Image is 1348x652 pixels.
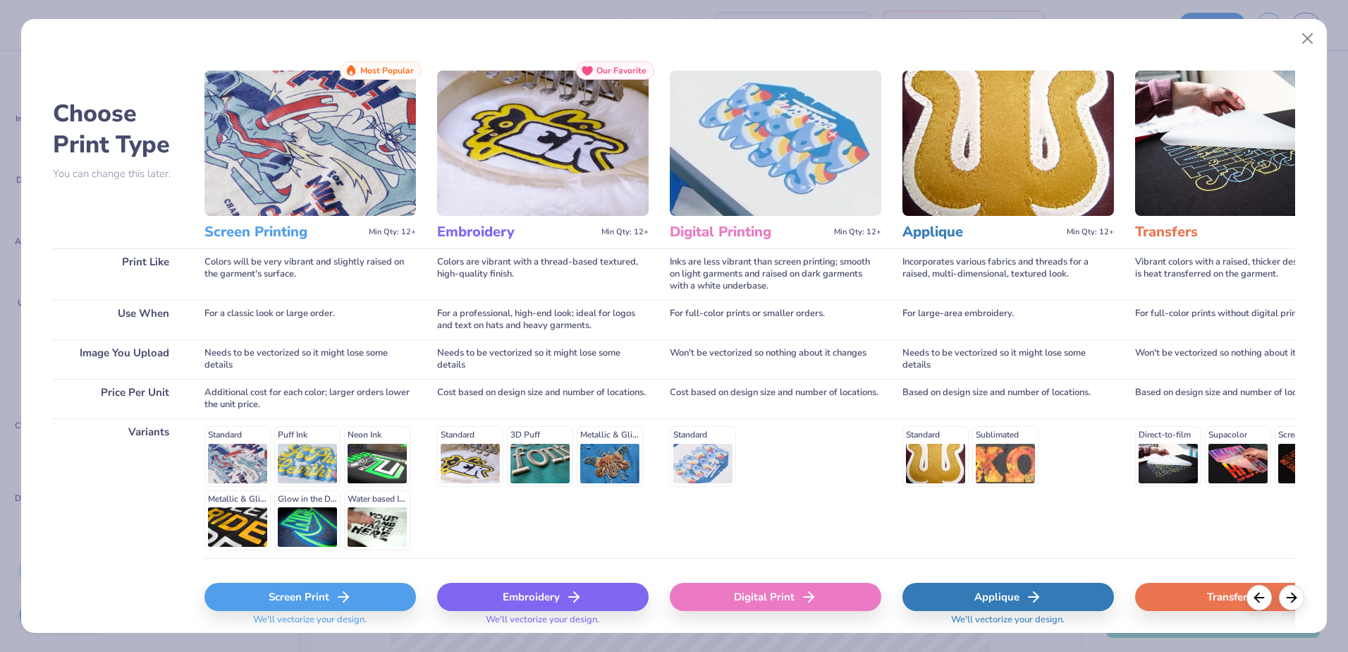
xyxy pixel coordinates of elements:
[834,227,881,237] span: Min Qty: 12+
[437,300,649,339] div: For a professional, high-end look; ideal for logos and text on hats and heavy garments.
[437,583,649,611] div: Embroidery
[1135,71,1347,216] img: Transfers
[902,223,1061,241] h3: Applique
[670,71,881,216] img: Digital Printing
[53,300,183,339] div: Use When
[670,300,881,339] div: For full-color prints or smaller orders.
[902,379,1114,418] div: Based on design size and number of locations.
[1135,223,1294,241] h3: Transfers
[53,418,183,558] div: Variants
[670,379,881,418] div: Cost based on design size and number of locations.
[480,614,605,634] span: We'll vectorize your design.
[204,300,416,339] div: For a classic look or large order.
[1135,583,1347,611] div: Transfers
[945,614,1070,634] span: We'll vectorize your design.
[204,223,363,241] h3: Screen Printing
[204,339,416,379] div: Needs to be vectorized so it might lose some details
[204,248,416,300] div: Colors will be very vibrant and slightly raised on the garment's surface.
[437,339,649,379] div: Needs to be vectorized so it might lose some details
[596,66,647,76] span: Our Favorite
[437,379,649,418] div: Cost based on design size and number of locations.
[902,71,1114,216] img: Applique
[53,379,183,418] div: Price Per Unit
[53,339,183,379] div: Image You Upload
[670,339,881,379] div: Won't be vectorized so nothing about it changes
[369,227,416,237] span: Min Qty: 12+
[902,583,1114,611] div: Applique
[1135,339,1347,379] div: Won't be vectorized so nothing about it changes
[1135,379,1347,418] div: Based on design size and number of locations.
[53,248,183,300] div: Print Like
[601,227,649,237] span: Min Qty: 12+
[902,339,1114,379] div: Needs to be vectorized so it might lose some details
[670,248,881,300] div: Inks are less vibrant than screen printing; smooth on light garments and raised on dark garments ...
[53,168,183,180] p: You can change this later.
[53,98,183,160] h2: Choose Print Type
[902,248,1114,300] div: Incorporates various fabrics and threads for a raised, multi-dimensional, textured look.
[204,379,416,418] div: Additional cost for each color; larger orders lower the unit price.
[1135,300,1347,339] div: For full-color prints without digital printing.
[1294,25,1321,52] button: Close
[204,71,416,216] img: Screen Printing
[247,614,372,634] span: We'll vectorize your design.
[902,300,1114,339] div: For large-area embroidery.
[1067,227,1114,237] span: Min Qty: 12+
[437,223,596,241] h3: Embroidery
[670,223,828,241] h3: Digital Printing
[670,583,881,611] div: Digital Print
[204,583,416,611] div: Screen Print
[437,71,649,216] img: Embroidery
[1135,248,1347,300] div: Vibrant colors with a raised, thicker design since it is heat transferred on the garment.
[437,248,649,300] div: Colors are vibrant with a thread-based textured, high-quality finish.
[360,66,414,76] span: Most Popular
